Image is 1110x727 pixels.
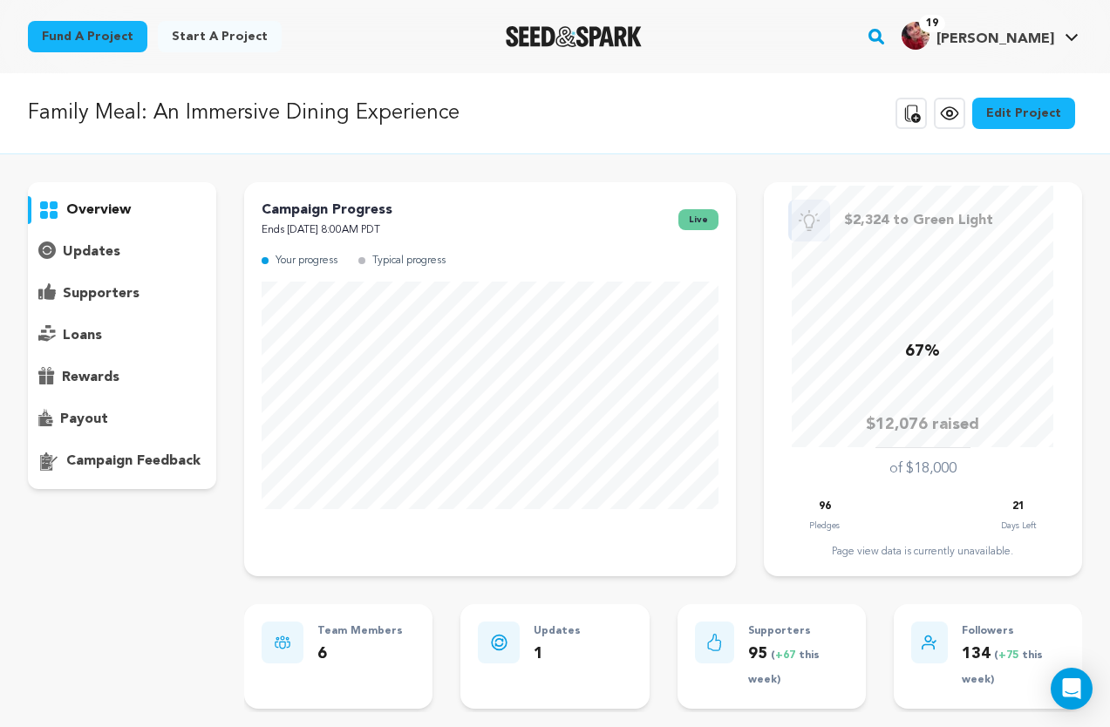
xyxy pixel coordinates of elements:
[276,251,337,271] p: Your progress
[66,451,201,472] p: campaign feedback
[28,363,216,391] button: rewards
[28,447,216,475] button: campaign feedback
[66,200,131,221] p: overview
[748,622,848,642] p: Supporters
[1051,668,1093,710] div: Open Intercom Messenger
[1012,497,1025,517] p: 21
[28,98,460,129] p: Family Meal: An Immersive Dining Experience
[28,238,216,266] button: updates
[63,283,140,304] p: supporters
[372,251,446,271] p: Typical progress
[809,517,840,534] p: Pledges
[63,241,120,262] p: updates
[28,405,216,433] button: payout
[506,26,643,47] a: Seed&Spark Homepage
[534,642,581,667] p: 1
[262,200,392,221] p: Campaign Progress
[158,21,282,52] a: Start a project
[63,325,102,346] p: loans
[819,497,831,517] p: 96
[962,622,1065,642] p: Followers
[28,196,216,224] button: overview
[936,32,1054,46] span: [PERSON_NAME]
[962,642,1065,692] p: 134
[317,642,403,667] p: 6
[317,622,403,642] p: Team Members
[60,409,108,430] p: payout
[748,642,848,692] p: 95
[775,650,799,661] span: +67
[919,15,945,32] span: 19
[902,22,1054,50] div: Siobhan O.'s Profile
[781,545,1065,559] div: Page view data is currently unavailable.
[889,459,957,479] p: of $18,000
[1001,517,1036,534] p: Days Left
[898,18,1082,50] a: Siobhan O.'s Profile
[28,322,216,350] button: loans
[748,650,820,686] span: ( this week)
[262,221,392,241] p: Ends [DATE] 8:00AM PDT
[678,209,718,230] span: live
[962,650,1043,686] span: ( this week)
[898,18,1082,55] span: Siobhan O.'s Profile
[28,21,147,52] a: Fund a project
[62,367,119,388] p: rewards
[972,98,1075,129] a: Edit Project
[902,22,930,50] img: 9c064c1b743f605b.jpg
[905,339,940,364] p: 67%
[28,280,216,308] button: supporters
[506,26,643,47] img: Seed&Spark Logo Dark Mode
[998,650,1022,661] span: +75
[534,622,581,642] p: Updates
